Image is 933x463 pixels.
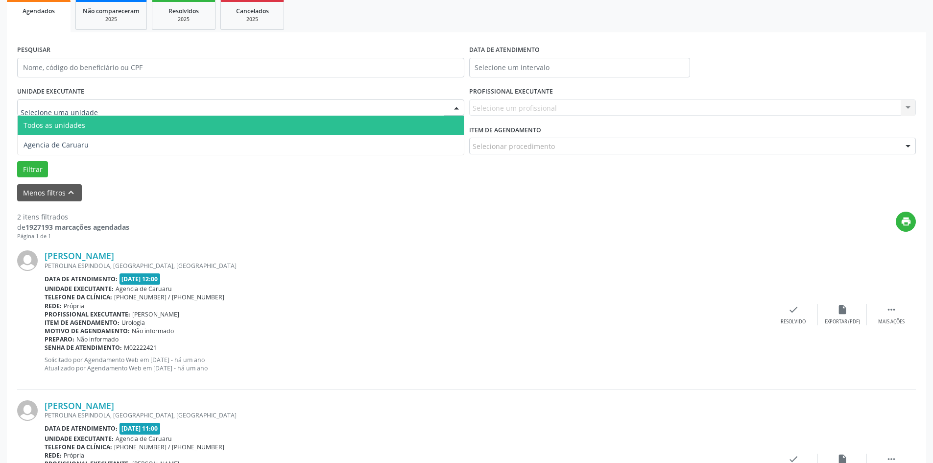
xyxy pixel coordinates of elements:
[17,184,82,201] button: Menos filtroskeyboard_arrow_up
[17,43,50,58] label: PESQUISAR
[228,16,277,23] div: 2025
[45,310,130,318] b: Profissional executante:
[886,304,897,315] i: 
[168,7,199,15] span: Resolvidos
[901,216,911,227] i: print
[878,318,905,325] div: Mais ações
[45,435,114,443] b: Unidade executante:
[45,302,62,310] b: Rede:
[66,187,76,198] i: keyboard_arrow_up
[45,285,114,293] b: Unidade executante:
[469,58,690,77] input: Selecione um intervalo
[45,400,114,411] a: [PERSON_NAME]
[120,273,161,285] span: [DATE] 12:00
[114,443,224,451] span: [PHONE_NUMBER] / [PHONE_NUMBER]
[788,304,799,315] i: check
[45,356,769,372] p: Solicitado por Agendamento Web em [DATE] - há um ano Atualizado por Agendamento Web em [DATE] - h...
[124,343,157,352] span: M02222421
[132,310,179,318] span: [PERSON_NAME]
[23,7,55,15] span: Agendados
[25,222,129,232] strong: 1927193 marcações agendadas
[45,327,130,335] b: Motivo de agendamento:
[17,222,129,232] div: de
[24,121,85,130] span: Todos as unidades
[45,318,120,327] b: Item de agendamento:
[159,16,208,23] div: 2025
[132,327,174,335] span: Não informado
[45,443,112,451] b: Telefone da clínica:
[83,16,140,23] div: 2025
[236,7,269,15] span: Cancelados
[121,318,145,327] span: Urologia
[17,58,464,77] input: Nome, código do beneficiário ou CPF
[781,318,806,325] div: Resolvido
[469,43,540,58] label: DATA DE ATENDIMENTO
[64,451,84,460] span: Própria
[45,411,769,419] div: PETROLINA ESPINDOLA, [GEOGRAPHIC_DATA], [GEOGRAPHIC_DATA]
[45,343,122,352] b: Senha de atendimento:
[45,250,114,261] a: [PERSON_NAME]
[825,318,860,325] div: Exportar (PDF)
[45,275,118,283] b: Data de atendimento:
[24,140,89,149] span: Agencia de Caruaru
[114,293,224,301] span: [PHONE_NUMBER] / [PHONE_NUMBER]
[120,423,161,434] span: [DATE] 11:00
[45,335,74,343] b: Preparo:
[17,84,84,99] label: UNIDADE EXECUTANTE
[76,335,119,343] span: Não informado
[17,400,38,421] img: img
[45,451,62,460] b: Rede:
[21,103,444,122] input: Selecione uma unidade
[469,122,541,138] label: Item de agendamento
[17,161,48,178] button: Filtrar
[45,424,118,433] b: Data de atendimento:
[45,262,769,270] div: PETROLINA ESPINDOLA, [GEOGRAPHIC_DATA], [GEOGRAPHIC_DATA]
[17,232,129,241] div: Página 1 de 1
[473,141,555,151] span: Selecionar procedimento
[896,212,916,232] button: print
[17,212,129,222] div: 2 itens filtrados
[837,304,848,315] i: insert_drive_file
[116,435,172,443] span: Agencia de Caruaru
[116,285,172,293] span: Agencia de Caruaru
[469,84,553,99] label: PROFISSIONAL EXECUTANTE
[17,250,38,271] img: img
[64,302,84,310] span: Própria
[83,7,140,15] span: Não compareceram
[45,293,112,301] b: Telefone da clínica:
